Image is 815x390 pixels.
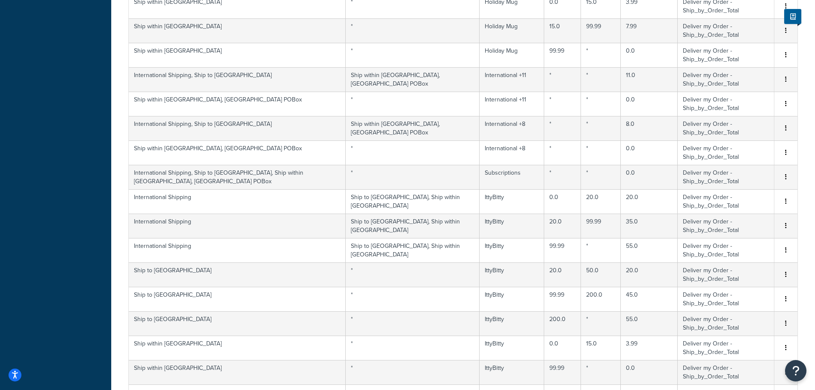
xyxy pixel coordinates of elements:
[480,287,544,311] td: IttyBitty
[621,18,678,43] td: 7.99
[678,18,774,43] td: Deliver my Order - Ship_by_Order_Total
[480,214,544,238] td: IttyBitty
[581,336,621,360] td: 15.0
[544,18,581,43] td: 15.0
[678,116,774,140] td: Deliver my Order - Ship_by_Order_Total
[544,262,581,287] td: 20.0
[129,311,346,336] td: Ship to [GEOGRAPHIC_DATA]
[480,92,544,116] td: International +11
[581,18,621,43] td: 99.99
[129,92,346,116] td: Ship within [GEOGRAPHIC_DATA], [GEOGRAPHIC_DATA] POBox
[129,262,346,287] td: Ship to [GEOGRAPHIC_DATA]
[480,336,544,360] td: IttyBitty
[129,165,346,189] td: International Shipping, Ship to [GEOGRAPHIC_DATA], Ship within [GEOGRAPHIC_DATA], [GEOGRAPHIC_DAT...
[678,336,774,360] td: Deliver my Order - Ship_by_Order_Total
[621,43,678,67] td: 0.0
[129,336,346,360] td: Ship within [GEOGRAPHIC_DATA]
[621,67,678,92] td: 11.0
[544,238,581,262] td: 99.99
[480,238,544,262] td: IttyBitty
[129,67,346,92] td: International Shipping, Ship to [GEOGRAPHIC_DATA]
[621,311,678,336] td: 55.0
[480,43,544,67] td: Holiday Mug
[621,165,678,189] td: 0.0
[621,92,678,116] td: 0.0
[129,238,346,262] td: International Shipping
[678,311,774,336] td: Deliver my Order - Ship_by_Order_Total
[621,116,678,140] td: 8.0
[621,336,678,360] td: 3.99
[581,287,621,311] td: 200.0
[544,360,581,384] td: 99.99
[346,214,480,238] td: Ship to [GEOGRAPHIC_DATA], Ship within [GEOGRAPHIC_DATA]
[544,214,581,238] td: 20.0
[544,336,581,360] td: 0.0
[480,165,544,189] td: Subscriptions
[544,311,581,336] td: 200.0
[480,360,544,384] td: IttyBitty
[129,116,346,140] td: International Shipping, Ship to [GEOGRAPHIC_DATA]
[544,287,581,311] td: 99.99
[621,140,678,165] td: 0.0
[678,67,774,92] td: Deliver my Order - Ship_by_Order_Total
[784,9,801,24] button: Show Help Docs
[678,43,774,67] td: Deliver my Order - Ship_by_Order_Total
[678,92,774,116] td: Deliver my Order - Ship_by_Order_Total
[129,287,346,311] td: Ship to [GEOGRAPHIC_DATA]
[480,67,544,92] td: International +11
[581,262,621,287] td: 50.0
[480,116,544,140] td: International +8
[621,360,678,384] td: 0.0
[678,165,774,189] td: Deliver my Order - Ship_by_Order_Total
[678,140,774,165] td: Deliver my Order - Ship_by_Order_Total
[678,238,774,262] td: Deliver my Order - Ship_by_Order_Total
[678,360,774,384] td: Deliver my Order - Ship_by_Order_Total
[346,116,480,140] td: Ship within [GEOGRAPHIC_DATA], [GEOGRAPHIC_DATA] POBox
[678,214,774,238] td: Deliver my Order - Ship_by_Order_Total
[581,189,621,214] td: 20.0
[129,214,346,238] td: International Shipping
[480,18,544,43] td: Holiday Mug
[480,140,544,165] td: International +8
[678,189,774,214] td: Deliver my Order - Ship_by_Order_Total
[581,214,621,238] td: 99.99
[544,43,581,67] td: 99.99
[544,189,581,214] td: 0.0
[785,360,806,381] button: Open Resource Center
[678,287,774,311] td: Deliver my Order - Ship_by_Order_Total
[621,214,678,238] td: 35.0
[129,43,346,67] td: Ship within [GEOGRAPHIC_DATA]
[129,189,346,214] td: International Shipping
[621,238,678,262] td: 55.0
[621,287,678,311] td: 45.0
[480,262,544,287] td: IttyBitty
[346,67,480,92] td: Ship within [GEOGRAPHIC_DATA], [GEOGRAPHIC_DATA] POBox
[621,189,678,214] td: 20.0
[480,311,544,336] td: IttyBitty
[346,238,480,262] td: Ship to [GEOGRAPHIC_DATA], Ship within [GEOGRAPHIC_DATA]
[129,360,346,384] td: Ship within [GEOGRAPHIC_DATA]
[678,262,774,287] td: Deliver my Order - Ship_by_Order_Total
[129,140,346,165] td: Ship within [GEOGRAPHIC_DATA], [GEOGRAPHIC_DATA] POBox
[480,189,544,214] td: IttyBitty
[621,262,678,287] td: 20.0
[129,18,346,43] td: Ship within [GEOGRAPHIC_DATA]
[346,189,480,214] td: Ship to [GEOGRAPHIC_DATA], Ship within [GEOGRAPHIC_DATA]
